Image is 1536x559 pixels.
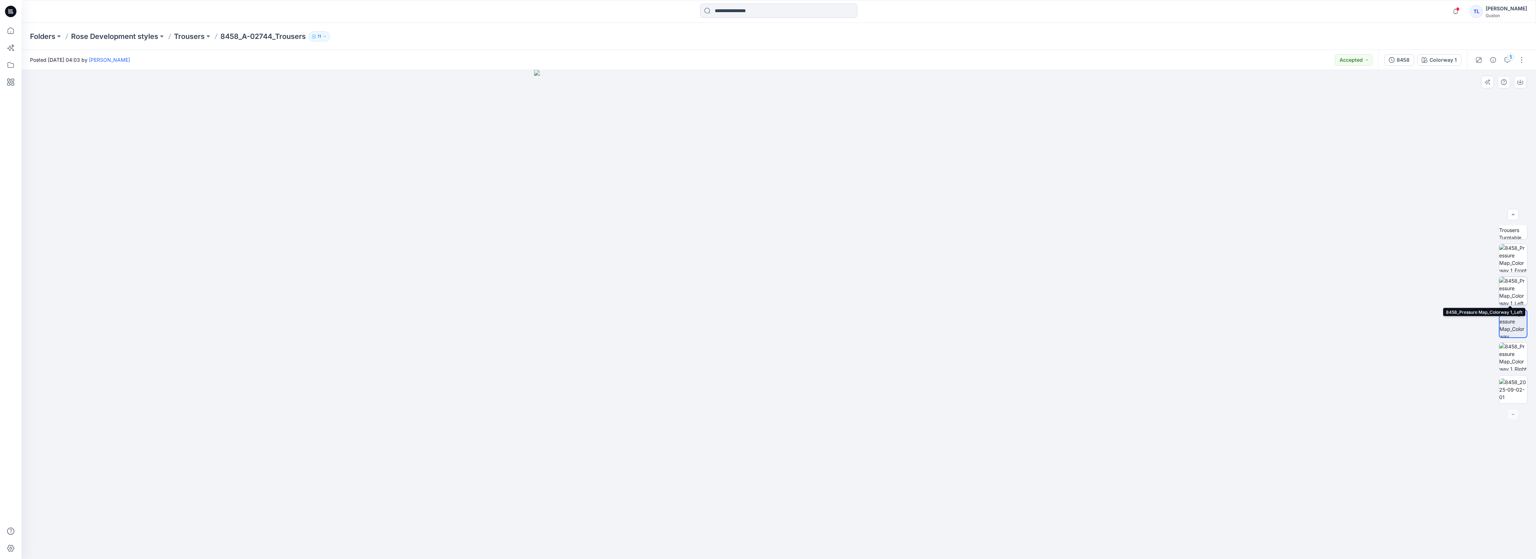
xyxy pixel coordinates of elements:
[174,31,205,41] a: Trousers
[1502,54,1513,66] button: 1
[89,57,130,63] a: [PERSON_NAME]
[1487,54,1499,66] button: Details
[534,70,1023,559] img: eyJhbGciOiJIUzI1NiIsImtpZCI6IjAiLCJzbHQiOiJzZXMiLCJ0eXAiOiJKV1QifQ.eyJkYXRhIjp7InR5cGUiOiJzdG9yYW...
[1499,343,1527,371] img: 8458_Pressure Map_Colorway 1_Right
[1417,54,1461,66] button: Colorway 1
[1470,5,1483,18] div: TL
[1499,244,1527,272] img: 8458_Pressure Map_Colorway 1_Front
[1499,211,1527,239] img: Blaklader C50 Trousers Turntable
[1486,13,1527,18] div: Guston
[1397,56,1410,64] div: 8458
[1499,277,1527,305] img: 8458_Pressure Map_Colorway 1_Left
[1499,378,1527,401] img: 8458_2025-09-02-01
[318,32,321,40] p: 11
[30,31,55,41] a: Folders
[1384,54,1414,66] button: 8458
[220,31,306,41] p: 8458_A-02744_Trousers
[1430,56,1457,64] div: Colorway 1
[30,56,130,64] span: Posted [DATE] 04:03 by
[1486,4,1527,13] div: [PERSON_NAME]
[309,31,330,41] button: 11
[1500,310,1527,337] img: 8458_Pressure Map_Colorway 1_Back_Colorway 1_Back
[71,31,158,41] a: Rose Development styles
[1507,54,1514,61] div: 1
